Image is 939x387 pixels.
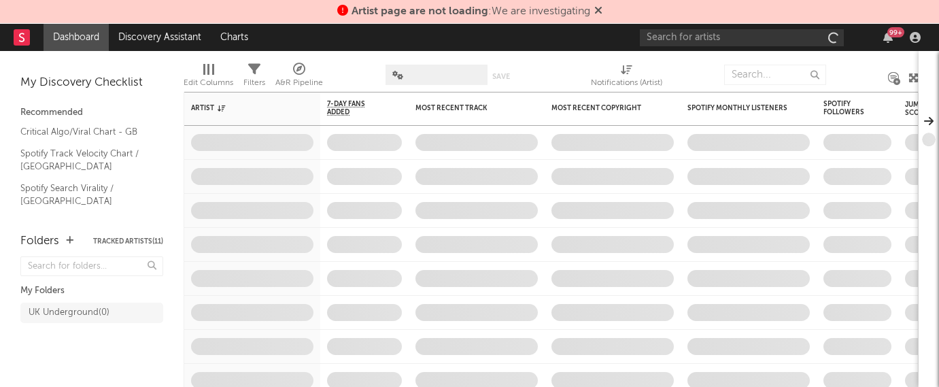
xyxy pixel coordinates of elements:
a: Spotify Track Velocity Chart / [GEOGRAPHIC_DATA] [20,146,150,174]
a: Charts [211,24,258,51]
input: Search... [724,65,826,85]
div: Folders [20,233,59,250]
div: My Folders [20,283,163,299]
div: Spotify Monthly Listeners [687,104,789,112]
span: 7-Day Fans Added [327,100,381,116]
div: Filters [243,58,265,97]
div: Most Recent Copyright [551,104,653,112]
span: Artist page are not loading [352,6,488,17]
span: Dismiss [594,6,602,17]
div: Notifications (Artist) [591,75,662,91]
div: Artist [191,104,293,112]
span: : We are investigating [352,6,590,17]
div: 99 + [887,27,904,37]
div: A&R Pipeline [275,75,323,91]
div: Edit Columns [184,75,233,91]
button: Tracked Artists(11) [93,238,163,245]
div: Spotify Followers [823,100,871,116]
div: Filters [243,75,265,91]
div: Edit Columns [184,58,233,97]
div: Notifications (Artist) [591,58,662,97]
div: Most Recent Track [415,104,517,112]
a: UK Underground(0) [20,303,163,323]
button: Save [492,73,510,80]
div: Recommended [20,105,163,121]
a: Dashboard [44,24,109,51]
input: Search for artists [640,29,844,46]
input: Search for folders... [20,256,163,276]
a: Discovery Assistant [109,24,211,51]
button: 99+ [883,32,893,43]
a: Spotify Search Virality / [GEOGRAPHIC_DATA] [20,181,150,209]
div: My Discovery Checklist [20,75,163,91]
div: UK Underground ( 0 ) [29,305,109,321]
a: Critical Algo/Viral Chart - GB [20,124,150,139]
div: A&R Pipeline [275,58,323,97]
div: Jump Score [905,101,939,117]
